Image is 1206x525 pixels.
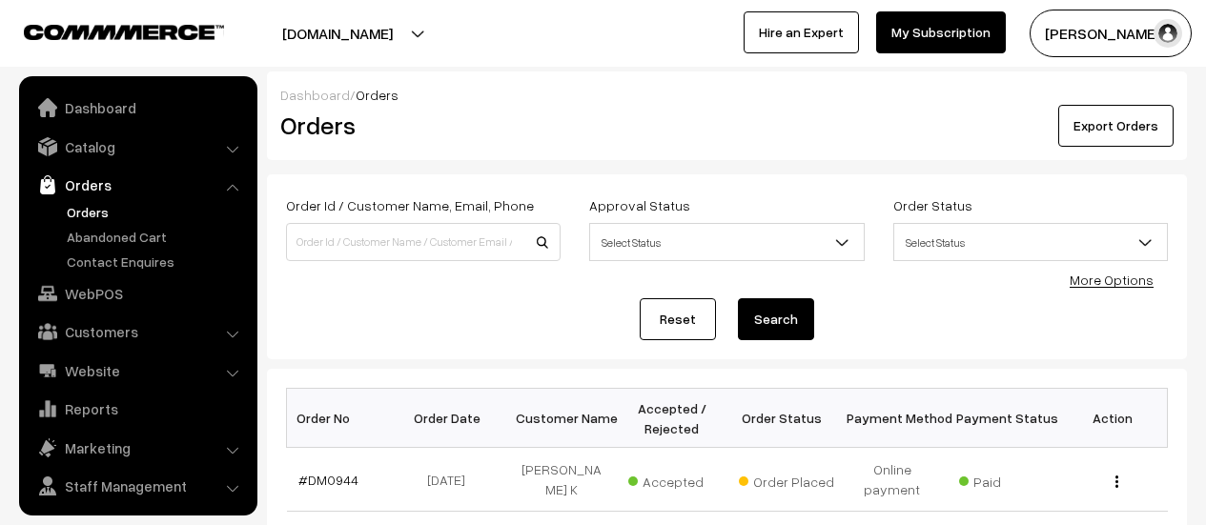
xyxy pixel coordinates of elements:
th: Accepted / Rejected [617,389,727,448]
span: Select Status [894,226,1167,259]
label: Approval Status [589,195,690,215]
a: Staff Management [24,469,251,503]
a: Reset [640,298,716,340]
div: / [280,85,1174,105]
th: Order Date [397,389,507,448]
span: Select Status [590,226,863,259]
h2: Orders [280,111,559,140]
a: Customers [24,314,251,349]
span: Accepted [628,467,724,492]
a: Orders [24,168,251,202]
span: Order Placed [739,467,834,492]
a: Dashboard [280,87,350,103]
label: Order Status [893,195,972,215]
img: Menu [1115,475,1118,488]
a: Hire an Expert [744,11,859,53]
a: Orders [62,202,251,222]
th: Payment Status [948,389,1058,448]
button: [PERSON_NAME] [1030,10,1192,57]
td: [PERSON_NAME] K [507,448,618,512]
a: More Options [1070,272,1154,288]
a: COMMMERCE [24,19,191,42]
a: Reports [24,392,251,426]
input: Order Id / Customer Name / Customer Email / Customer Phone [286,223,561,261]
button: Search [738,298,814,340]
td: [DATE] [397,448,507,512]
label: Order Id / Customer Name, Email, Phone [286,195,534,215]
span: Select Status [589,223,864,261]
td: Online payment [837,448,948,512]
th: Order Status [727,389,838,448]
img: COMMMERCE [24,25,224,39]
a: Website [24,353,251,388]
img: user [1154,19,1182,48]
th: Order No [287,389,398,448]
a: Catalog [24,130,251,164]
th: Action [1057,389,1168,448]
span: Select Status [893,223,1168,261]
a: My Subscription [876,11,1006,53]
span: Orders [356,87,399,103]
a: #DM0944 [298,472,358,488]
th: Payment Method [837,389,948,448]
button: [DOMAIN_NAME] [215,10,460,57]
a: WebPOS [24,276,251,311]
a: Contact Enquires [62,252,251,272]
a: Dashboard [24,91,251,125]
th: Customer Name [507,389,618,448]
a: Marketing [24,431,251,465]
span: Paid [959,467,1054,492]
a: Abandoned Cart [62,227,251,247]
button: Export Orders [1058,105,1174,147]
